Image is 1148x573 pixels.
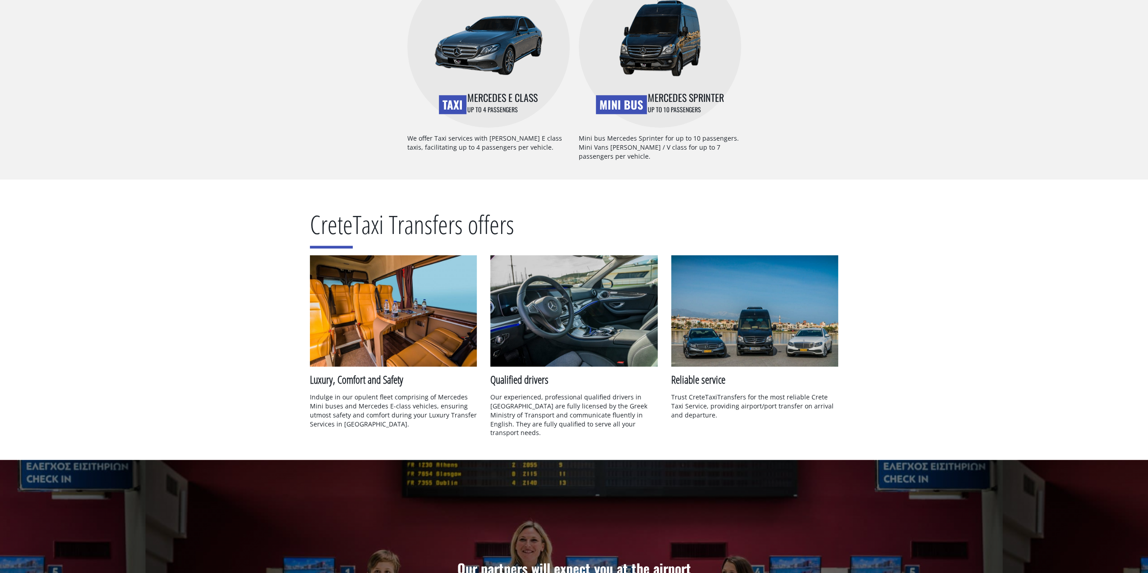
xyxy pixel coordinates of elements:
[407,134,570,168] p: We offer Taxi services with [PERSON_NAME] E class taxis, facilitating up to 4 passengers per vehi...
[310,255,477,367] img: Luxury, Comfort and Safety
[310,372,477,387] h3: Luxury, Comfort and Safety
[671,372,839,387] h3: Reliable service
[467,90,538,105] span: Mercedes E class
[310,206,839,255] h2: Taxi Transfers offers
[439,95,466,114] h3: Taxi
[490,393,658,437] div: Our experienced, professional qualified drivers in [GEOGRAPHIC_DATA] are fully licensed by the Gr...
[310,207,353,248] span: Crete
[490,372,658,387] h3: Qualified drivers
[596,95,647,114] h3: Mini Bus
[671,255,839,367] img: Reliable service
[648,91,724,114] h4: up to 10 passengers
[467,91,538,114] h4: up to 4 passengers
[671,393,839,420] div: Trust CreteTaxiTransfers for the most reliable Crete Taxi Service, providing airport/port transfe...
[648,90,724,105] span: Mercedes Sprinter
[310,393,477,429] div: Indulge in our opulent fleet comprising of Mercedes Mini buses and Mercedes E-class vehicles, ens...
[490,255,658,367] img: Qualified drivers
[434,15,543,75] img: Crete Taxi Transfers Taxi
[579,134,741,168] p: Mini bus Mercedes Sprinter for up to 10 passengers. Mini Vans [PERSON_NAME] / V class for up to 7...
